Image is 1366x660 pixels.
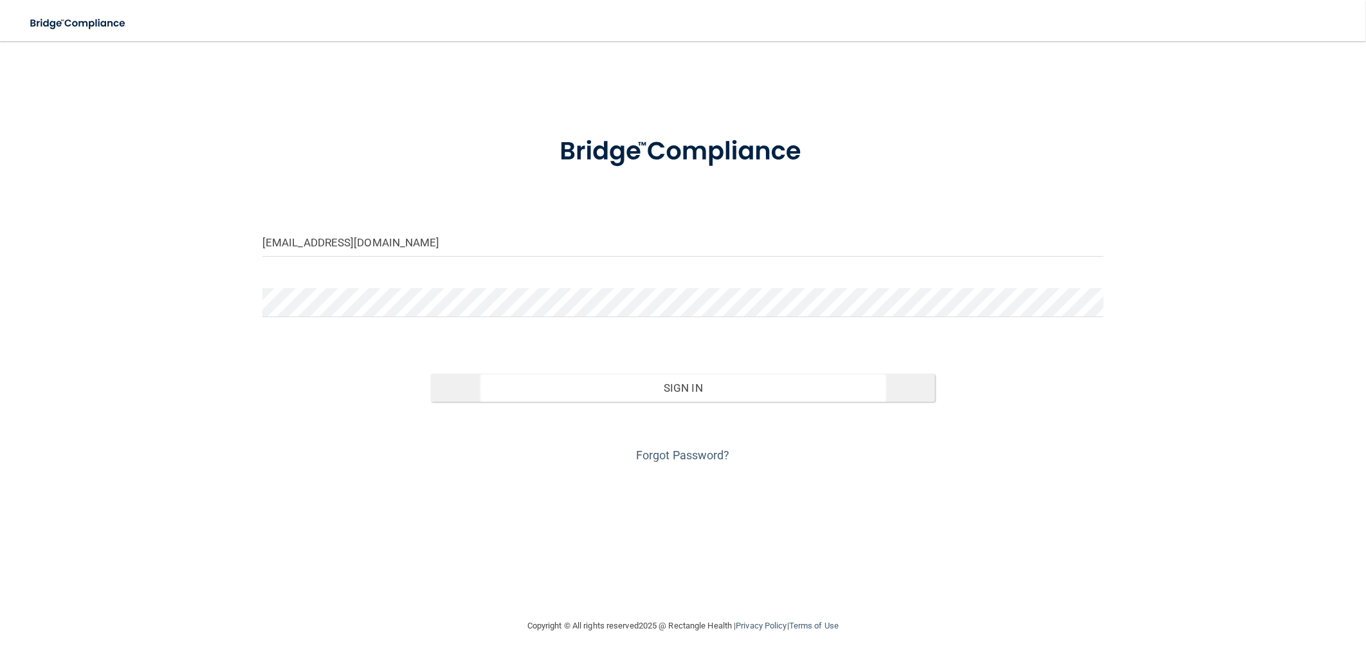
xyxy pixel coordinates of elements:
img: bridge_compliance_login_screen.278c3ca4.svg [19,10,138,37]
a: Privacy Policy [736,621,787,630]
div: Copyright © All rights reserved 2025 @ Rectangle Health | | [448,605,918,646]
img: bridge_compliance_login_screen.278c3ca4.svg [533,118,833,185]
button: Sign In [431,374,936,402]
input: Email [262,228,1104,257]
a: Forgot Password? [636,448,730,462]
a: Terms of Use [789,621,839,630]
